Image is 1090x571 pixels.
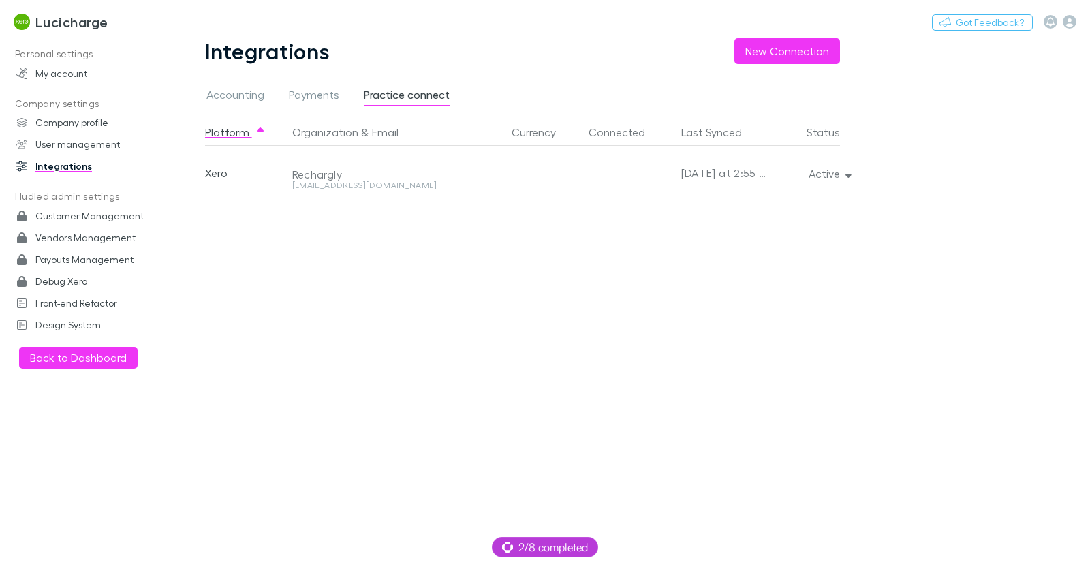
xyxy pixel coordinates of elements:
a: Debug Xero [3,271,170,292]
span: Payments [289,88,339,106]
p: Hudled admin settings [3,188,170,205]
button: Platform [205,119,266,146]
span: Practice connect [364,88,450,106]
a: Lucicharge [5,5,116,38]
button: Status [807,119,856,146]
h1: Integrations [205,38,330,64]
button: Email [372,119,399,146]
button: Got Feedback? [932,14,1033,31]
button: Currency [512,119,572,146]
img: Lucicharge's Logo [14,14,30,30]
button: Active [798,164,860,183]
a: Company profile [3,112,170,134]
h3: Lucicharge [35,14,108,30]
a: Design System [3,314,170,336]
div: [DATE] at 2:55 AM [681,146,768,200]
a: Integrations [3,155,170,177]
button: Organization [292,119,358,146]
a: Payouts Management [3,249,170,271]
button: New Connection [734,38,840,64]
button: Back to Dashboard [19,347,138,369]
button: Last Synced [681,119,758,146]
div: [EMAIL_ADDRESS][DOMAIN_NAME] [292,181,488,189]
div: Rechargly [292,168,488,181]
p: Company settings [3,95,170,112]
a: Vendors Management [3,227,170,249]
a: User management [3,134,170,155]
div: Xero [205,146,287,200]
a: My account [3,63,170,84]
div: & [292,119,496,146]
span: Accounting [206,88,264,106]
iframe: Intercom live chat [1044,525,1076,557]
p: Personal settings [3,46,170,63]
button: Connected [589,119,661,146]
a: Front-end Refactor [3,292,170,314]
a: Customer Management [3,205,170,227]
